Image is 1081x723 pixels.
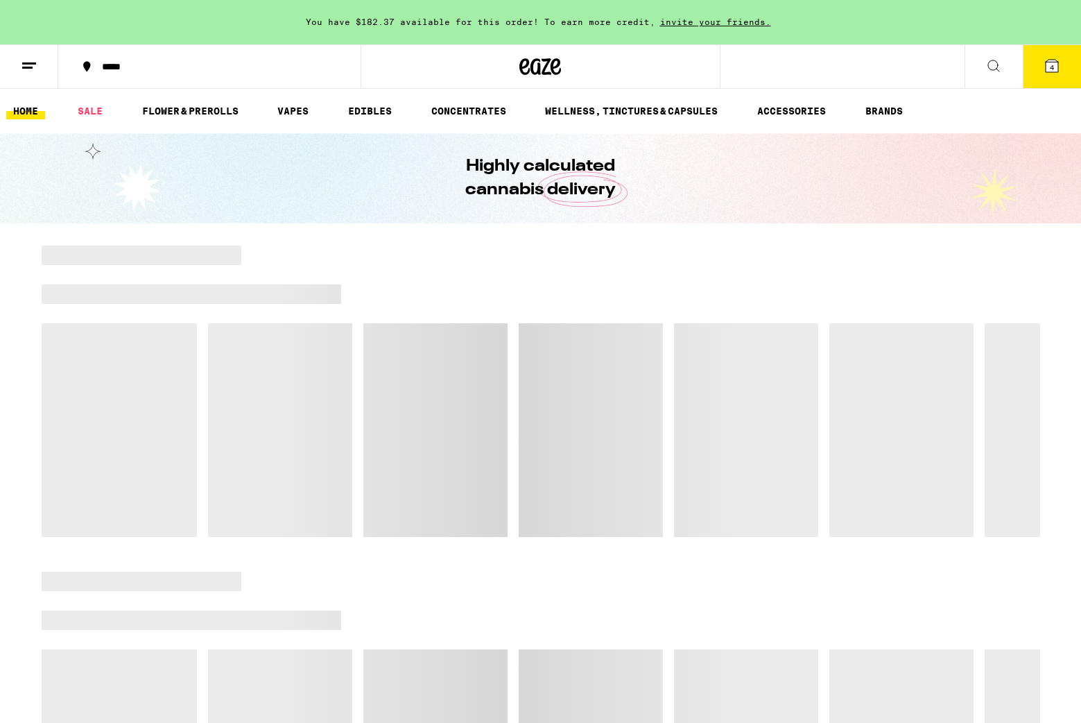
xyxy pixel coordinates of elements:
a: FLOWER & PREROLLS [135,103,245,119]
button: 4 [1023,45,1081,88]
h1: Highly calculated cannabis delivery [426,155,655,202]
a: CONCENTRATES [424,103,513,119]
span: invite your friends. [655,17,776,26]
a: WELLNESS, TINCTURES & CAPSULES [538,103,725,119]
a: BRANDS [858,103,910,119]
span: You have $182.37 available for this order! To earn more credit, [306,17,655,26]
a: VAPES [270,103,315,119]
a: EDIBLES [341,103,399,119]
span: 4 [1050,63,1054,71]
a: HOME [6,103,45,119]
a: SALE [71,103,110,119]
a: ACCESSORIES [750,103,833,119]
